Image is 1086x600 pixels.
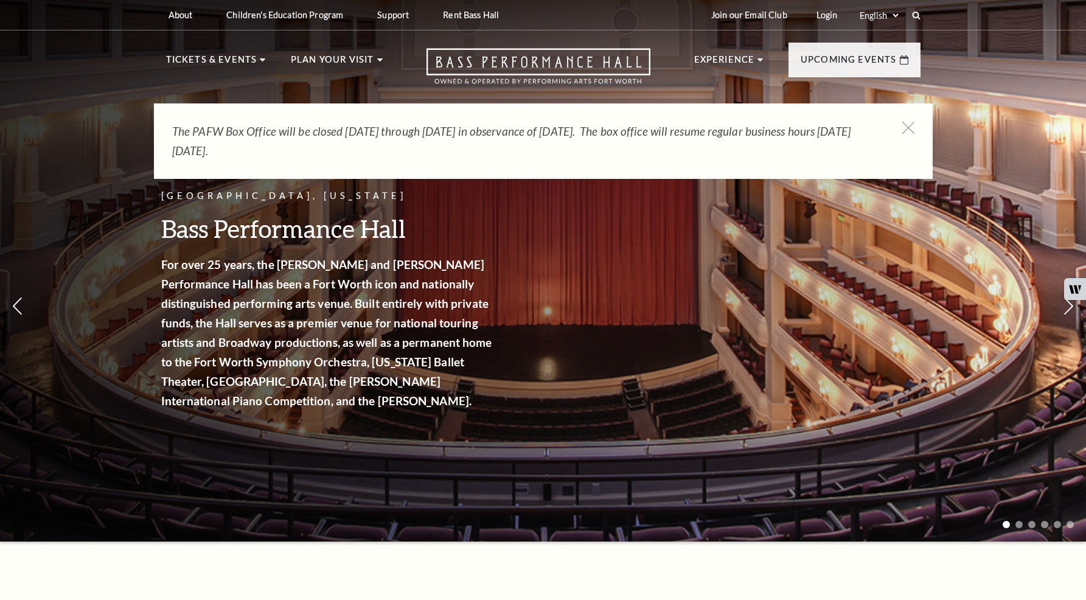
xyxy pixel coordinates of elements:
[161,257,492,408] strong: For over 25 years, the [PERSON_NAME] and [PERSON_NAME] Performance Hall has been a Fort Worth ico...
[801,52,897,74] p: Upcoming Events
[166,52,257,74] p: Tickets & Events
[172,124,851,158] em: The PAFW Box Office will be closed [DATE] through [DATE] in observance of [DATE]. The box office ...
[443,10,499,20] p: Rent Bass Hall
[169,10,193,20] p: About
[291,52,374,74] p: Plan Your Visit
[161,189,496,204] p: [GEOGRAPHIC_DATA], [US_STATE]
[226,10,343,20] p: Children's Education Program
[694,52,755,74] p: Experience
[161,213,496,244] h3: Bass Performance Hall
[377,10,409,20] p: Support
[857,10,900,21] select: Select:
